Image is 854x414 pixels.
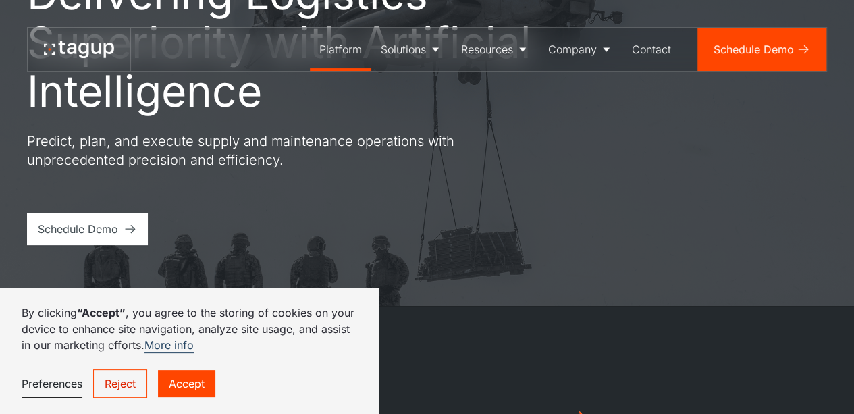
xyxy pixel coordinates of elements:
[632,41,671,57] div: Contact
[22,370,82,398] a: Preferences
[319,41,362,57] div: Platform
[93,369,147,398] a: Reject
[27,213,148,245] a: Schedule Demo
[381,41,426,57] div: Solutions
[371,28,452,71] a: Solutions
[310,28,371,71] a: Platform
[22,305,356,353] p: By clicking , you agree to the storing of cookies on your device to enhance site navigation, anal...
[697,28,826,71] a: Schedule Demo
[622,28,680,71] a: Contact
[38,221,118,237] div: Schedule Demo
[27,132,513,170] p: Predict, plan, and execute supply and maintenance operations with unprecedented precision and eff...
[461,41,513,57] div: Resources
[714,41,794,57] div: Schedule Demo
[77,306,126,319] strong: “Accept”
[539,28,622,71] a: Company
[144,338,194,353] a: More info
[452,28,539,71] a: Resources
[548,41,597,57] div: Company
[158,370,215,397] a: Accept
